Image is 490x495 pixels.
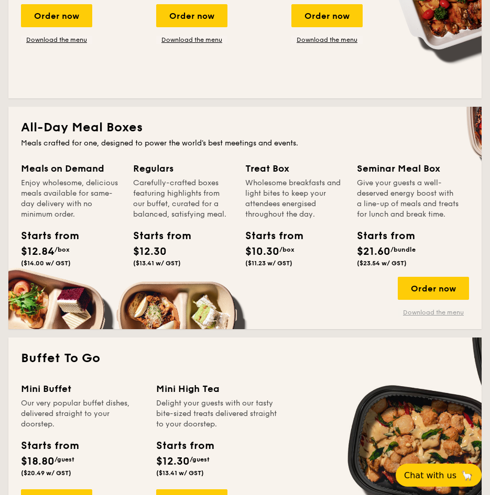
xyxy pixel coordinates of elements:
[21,228,67,244] div: Starts from
[21,161,121,176] div: Meals on Demand
[133,260,181,267] span: ($13.41 w/ GST)
[21,245,55,258] span: $12.84
[398,308,469,317] a: Download the menu
[156,398,279,430] div: Delight your guests with our tasty bite-sized treats delivered straight to your doorstep.
[357,161,459,176] div: Seminar Meal Box
[21,469,71,477] span: ($20.49 w/ GST)
[156,4,227,27] div: Order now
[245,178,345,220] div: Wholesome breakfasts and light bites to keep your attendees energised throughout the day.
[21,119,469,136] h2: All-Day Meal Boxes
[156,455,190,468] span: $12.30
[156,36,227,44] a: Download the menu
[190,456,210,463] span: /guest
[396,464,482,487] button: Chat with us🦙
[21,350,469,367] h2: Buffet To Go
[357,260,407,267] span: ($23.54 w/ GST)
[133,178,233,220] div: Carefully-crafted boxes featuring highlights from our buffet, curated for a balanced, satisfying ...
[21,381,144,396] div: Mini Buffet
[390,246,416,253] span: /bundle
[55,456,74,463] span: /guest
[21,455,55,468] span: $18.80
[291,4,363,27] div: Order now
[357,228,404,244] div: Starts from
[156,381,279,396] div: Mini High Tea
[21,4,92,27] div: Order now
[21,36,92,44] a: Download the menu
[21,398,144,430] div: Our very popular buffet dishes, delivered straight to your doorstep.
[279,246,295,253] span: /box
[133,245,167,258] span: $12.30
[461,469,473,481] span: 🦙
[21,438,78,454] div: Starts from
[245,228,291,244] div: Starts from
[404,470,456,480] span: Chat with us
[55,246,70,253] span: /box
[245,260,292,267] span: ($11.23 w/ GST)
[156,469,204,477] span: ($13.41 w/ GST)
[21,138,469,149] div: Meals crafted for one, designed to power the world's best meetings and events.
[133,228,179,244] div: Starts from
[156,438,213,454] div: Starts from
[21,178,121,220] div: Enjoy wholesome, delicious meals available for same-day delivery with no minimum order.
[357,178,459,220] div: Give your guests a well-deserved energy boost with a line-up of meals and treats for lunch and br...
[357,245,390,258] span: $21.60
[133,161,233,176] div: Regulars
[245,245,279,258] span: $10.30
[21,260,71,267] span: ($14.00 w/ GST)
[398,277,469,300] div: Order now
[291,36,363,44] a: Download the menu
[245,161,345,176] div: Treat Box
